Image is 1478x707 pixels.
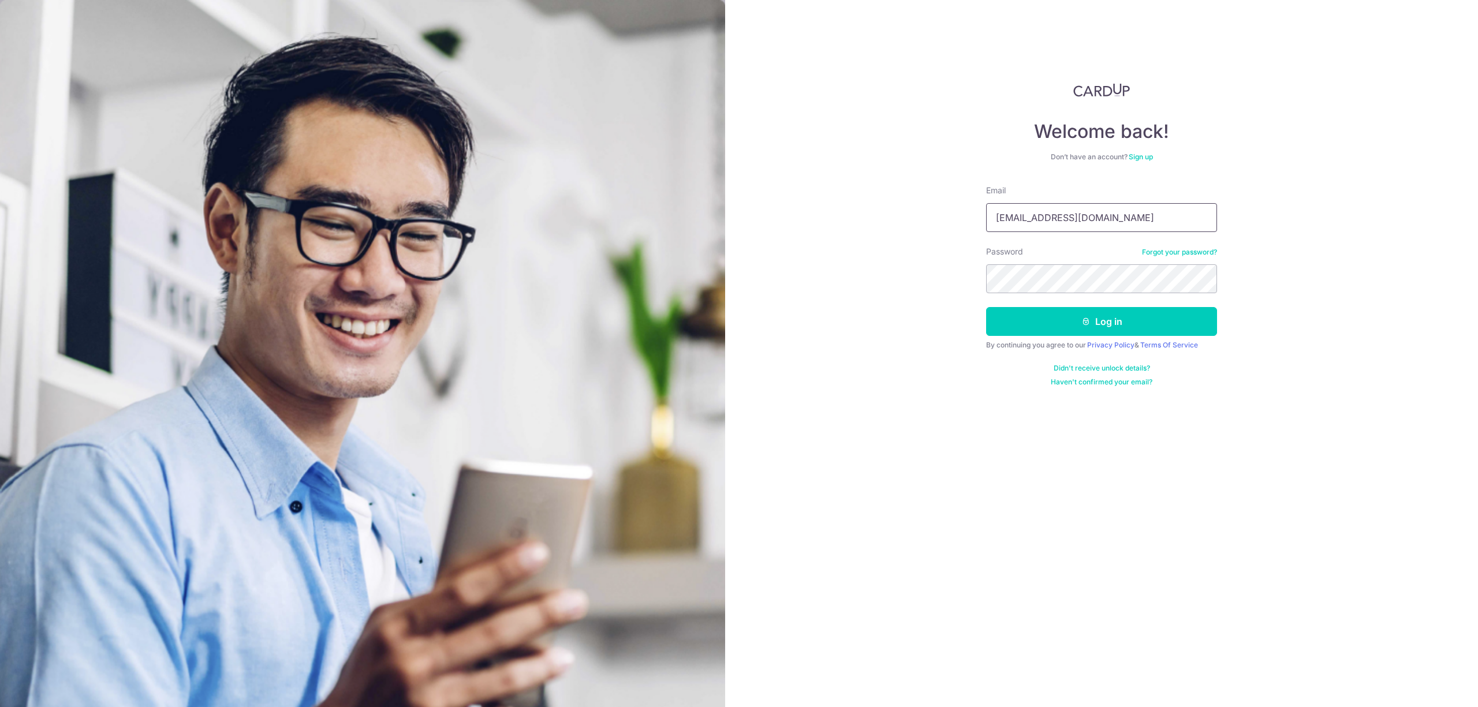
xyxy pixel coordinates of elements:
[1087,341,1134,349] a: Privacy Policy
[1129,152,1153,161] a: Sign up
[1054,364,1150,373] a: Didn't receive unlock details?
[1140,341,1198,349] a: Terms Of Service
[986,185,1006,196] label: Email
[986,120,1217,143] h4: Welcome back!
[986,152,1217,162] div: Don’t have an account?
[986,341,1217,350] div: By continuing you agree to our &
[1051,377,1152,387] a: Haven't confirmed your email?
[986,203,1217,232] input: Enter your Email
[1073,83,1130,97] img: CardUp Logo
[986,307,1217,336] button: Log in
[1142,248,1217,257] a: Forgot your password?
[986,246,1023,257] label: Password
